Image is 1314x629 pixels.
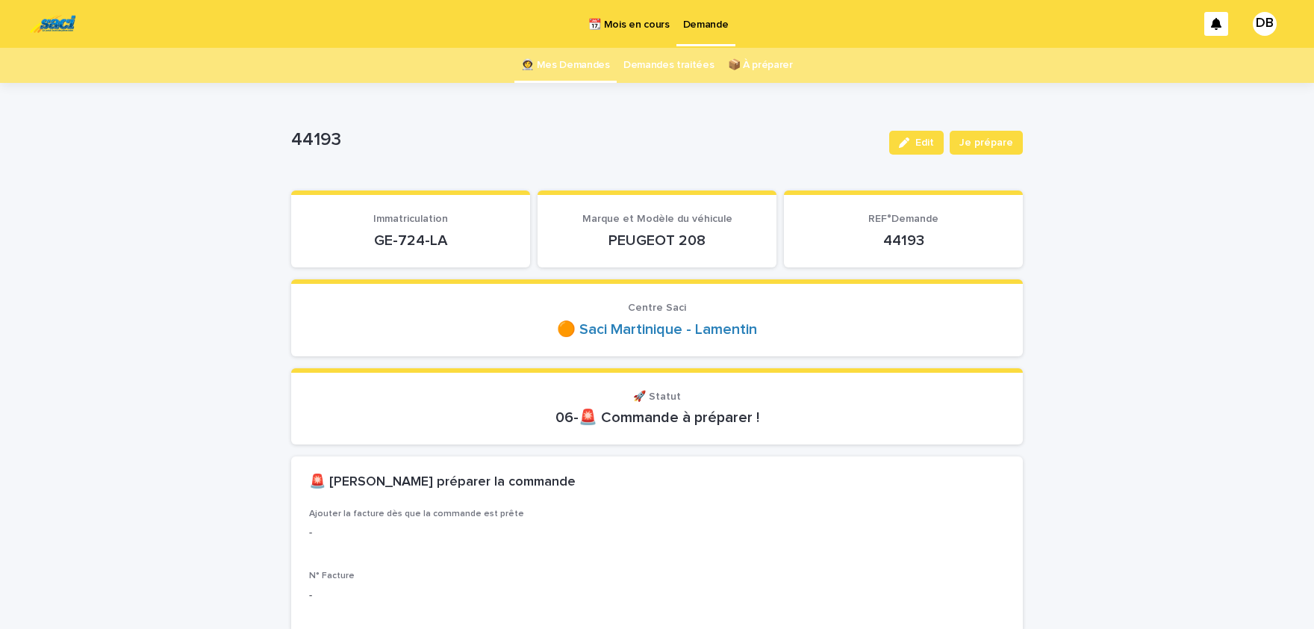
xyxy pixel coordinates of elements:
p: - [309,525,1005,541]
div: DB [1253,12,1277,36]
p: 44193 [802,232,1005,250]
span: Marque et Modèle du véhicule [582,214,732,224]
span: Je prépare [959,135,1013,150]
p: 06-🚨 Commande à préparer ! [309,409,1005,427]
span: Immatriculation [373,214,448,224]
h2: 🚨 [PERSON_NAME] préparer la commande [309,474,576,491]
p: GE-724-LA [309,232,512,250]
p: 44193 [291,129,877,151]
span: 🚀 Statut [633,391,681,402]
a: 📦 À préparer [728,48,793,83]
a: 🟠 Saci Martinique - Lamentin [557,320,757,338]
img: UC29JcTLQ3GheANZ19ks [30,9,75,39]
p: - [309,588,1005,604]
span: REF°Demande [868,214,938,224]
span: N° Facture [309,571,355,580]
button: Edit [889,131,944,155]
a: 👩‍🚀 Mes Demandes [521,48,610,83]
span: Edit [915,137,934,148]
a: Demandes traitées [623,48,714,83]
span: Centre Saci [628,303,686,313]
p: PEUGEOT 208 [555,232,759,250]
button: Je prépare [950,131,1023,155]
span: Ajouter la facture dès que la commande est prête [309,509,524,518]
